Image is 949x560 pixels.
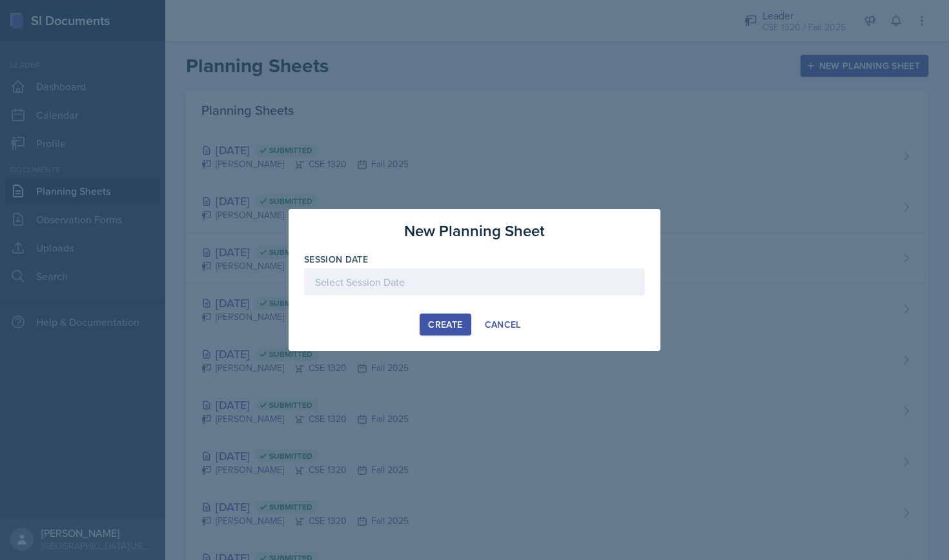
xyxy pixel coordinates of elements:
[428,319,462,330] div: Create
[476,314,529,335] button: Cancel
[485,319,521,330] div: Cancel
[304,253,368,266] label: Session Date
[420,314,471,335] button: Create
[404,219,545,243] h3: New Planning Sheet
